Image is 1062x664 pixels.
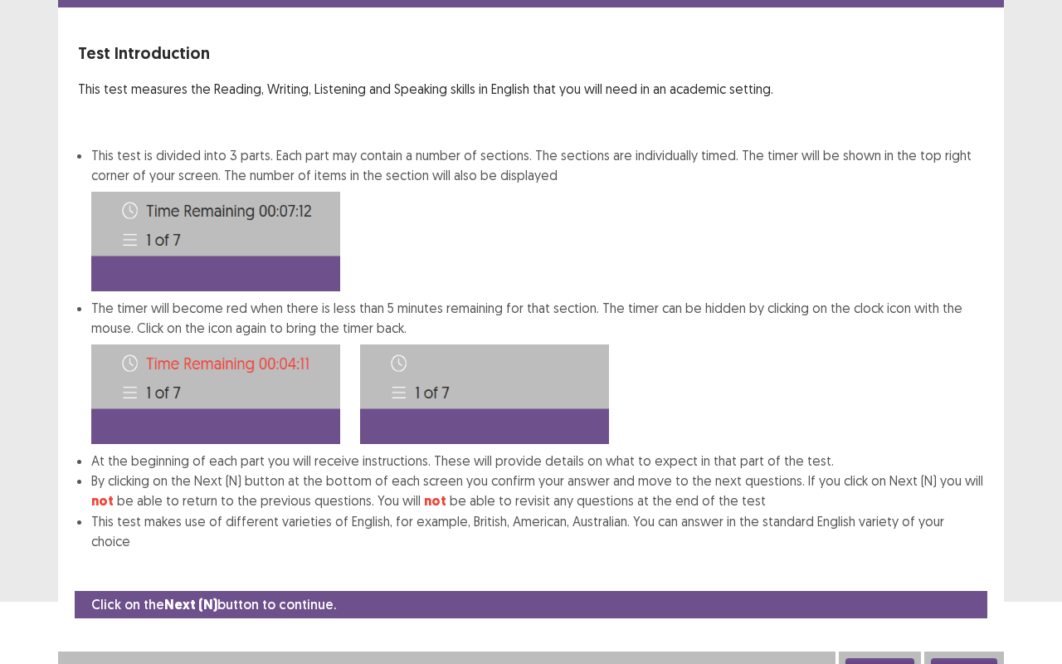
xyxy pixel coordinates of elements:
[91,145,984,291] li: This test is divided into 3 parts. Each part may contain a number of sections. The sections are i...
[91,492,114,510] strong: not
[91,298,984,451] li: The timer will become red when there is less than 5 minutes remaining for that section. The timer...
[78,41,984,66] p: Test Introduction
[91,594,336,615] p: Click on the button to continue.
[424,492,446,510] strong: not
[164,596,217,613] strong: Next (N)
[91,451,984,471] li: At the beginning of each part you will receive instructions. These will provide details on what t...
[91,192,340,291] img: Time-image
[360,344,609,444] img: Time-image
[91,344,340,444] img: Time-image
[78,79,984,99] p: This test measures the Reading, Writing, Listening and Speaking skills in English that you will n...
[91,471,984,511] li: By clicking on the Next (N) button at the bottom of each screen you confirm your answer and move ...
[91,511,984,551] li: This test makes use of different varieties of English, for example, British, American, Australian...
